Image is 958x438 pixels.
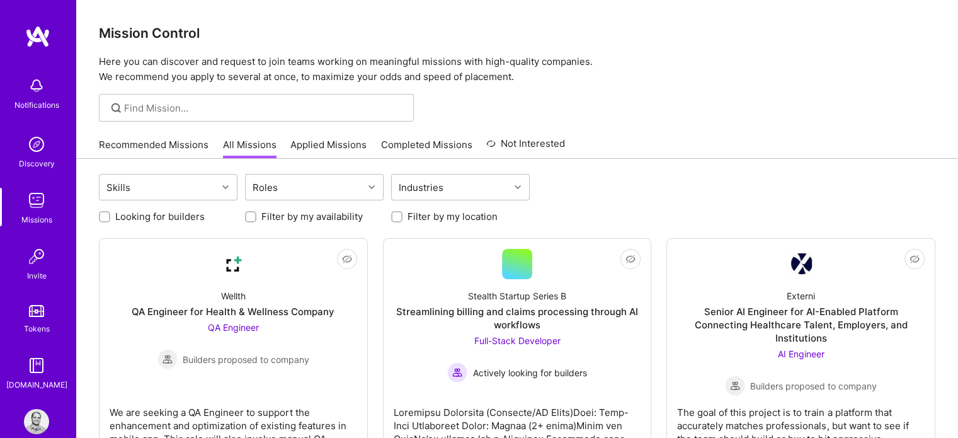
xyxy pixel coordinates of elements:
[208,322,259,333] span: QA Engineer
[261,210,363,223] label: Filter by my availability
[342,254,352,264] i: icon EyeClosed
[468,289,566,303] div: Stealth Startup Series B
[21,213,52,226] div: Missions
[725,376,745,396] img: Builders proposed to company
[778,349,824,359] span: AI Engineer
[25,25,50,48] img: logo
[24,322,50,335] div: Tokens
[750,379,877,393] span: Builders proposed to company
[24,73,49,98] img: bell
[99,25,935,41] h3: Mission Control
[249,178,281,197] div: Roles
[183,353,309,366] span: Builders proposed to company
[222,184,229,190] i: icon Chevron
[103,178,134,197] div: Skills
[515,184,521,190] i: icon Chevron
[99,138,208,159] a: Recommended Missions
[447,362,467,383] img: Actively looking for builders
[6,378,67,391] div: [DOMAIN_NAME]
[787,289,815,303] div: Externi
[223,138,277,159] a: All Missions
[408,210,498,223] label: Filter by my location
[24,353,49,378] img: guide book
[625,254,636,264] i: icon EyeClosed
[394,305,641,331] div: Streamlining billing and claims processing through AI workflows
[790,253,812,275] img: Company Logo
[19,157,55,170] div: Discovery
[218,249,248,279] img: Company Logo
[21,409,52,434] a: User Avatar
[27,269,47,282] div: Invite
[368,184,375,190] i: icon Chevron
[486,136,565,159] a: Not Interested
[24,188,49,213] img: teamwork
[474,335,560,346] span: Full-Stack Developer
[99,54,935,84] p: Here you can discover and request to join teams working on meaningful missions with high-quality ...
[124,101,404,115] input: Find Mission...
[472,366,586,379] span: Actively looking for builders
[115,210,205,223] label: Looking for builders
[29,305,44,317] img: tokens
[290,138,367,159] a: Applied Missions
[24,132,49,157] img: discovery
[24,409,49,434] img: User Avatar
[677,305,925,345] div: Senior AI Engineer for AI-Enabled Platform Connecting Healthcare Talent, Employers, and Institutions
[109,101,123,115] i: icon SearchGrey
[24,244,49,269] img: Invite
[396,178,447,197] div: Industries
[910,254,920,264] i: icon EyeClosed
[132,305,334,318] div: QA Engineer for Health & Wellness Company
[221,289,246,303] div: Wellth
[157,349,178,369] img: Builders proposed to company
[381,138,472,159] a: Completed Missions
[14,98,59,112] div: Notifications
